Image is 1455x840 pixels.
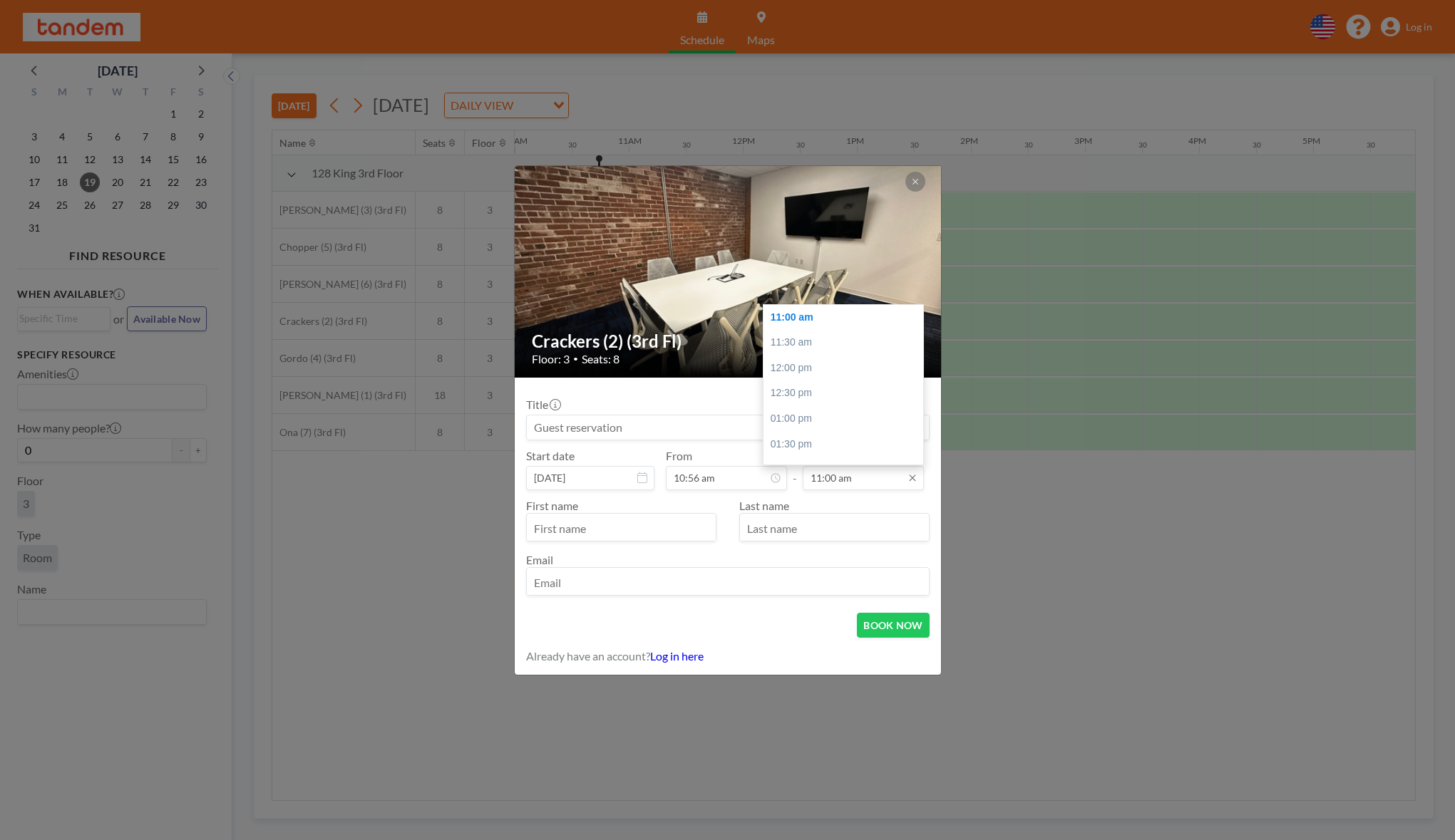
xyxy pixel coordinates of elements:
[764,432,923,457] div: 01:30 pm
[764,457,923,482] div: 02:00 pm
[526,398,560,412] label: Title
[650,649,704,663] a: Log in here
[764,305,923,331] div: 11:00 am
[764,330,923,356] div: 11:30 am
[764,406,923,432] div: 01:00 pm
[532,331,925,352] h2: Crackers (2) (3rd Fl)
[740,517,929,541] input: Last name
[527,571,929,595] input: Email
[582,352,619,366] span: Seats: 8
[666,449,692,463] label: From
[739,499,789,512] label: Last name
[515,111,942,432] img: 537.jpg
[764,380,923,406] div: 12:30 pm
[527,517,716,541] input: First name
[764,356,923,381] div: 12:00 pm
[527,415,929,440] input: Guest reservation
[793,454,797,485] span: -
[526,499,578,512] label: First name
[526,449,575,463] label: Start date
[532,352,570,366] span: Floor: 3
[526,649,650,663] span: Already have an account?
[857,613,929,638] button: BOOK NOW
[526,553,553,566] label: Email
[573,353,578,364] span: •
